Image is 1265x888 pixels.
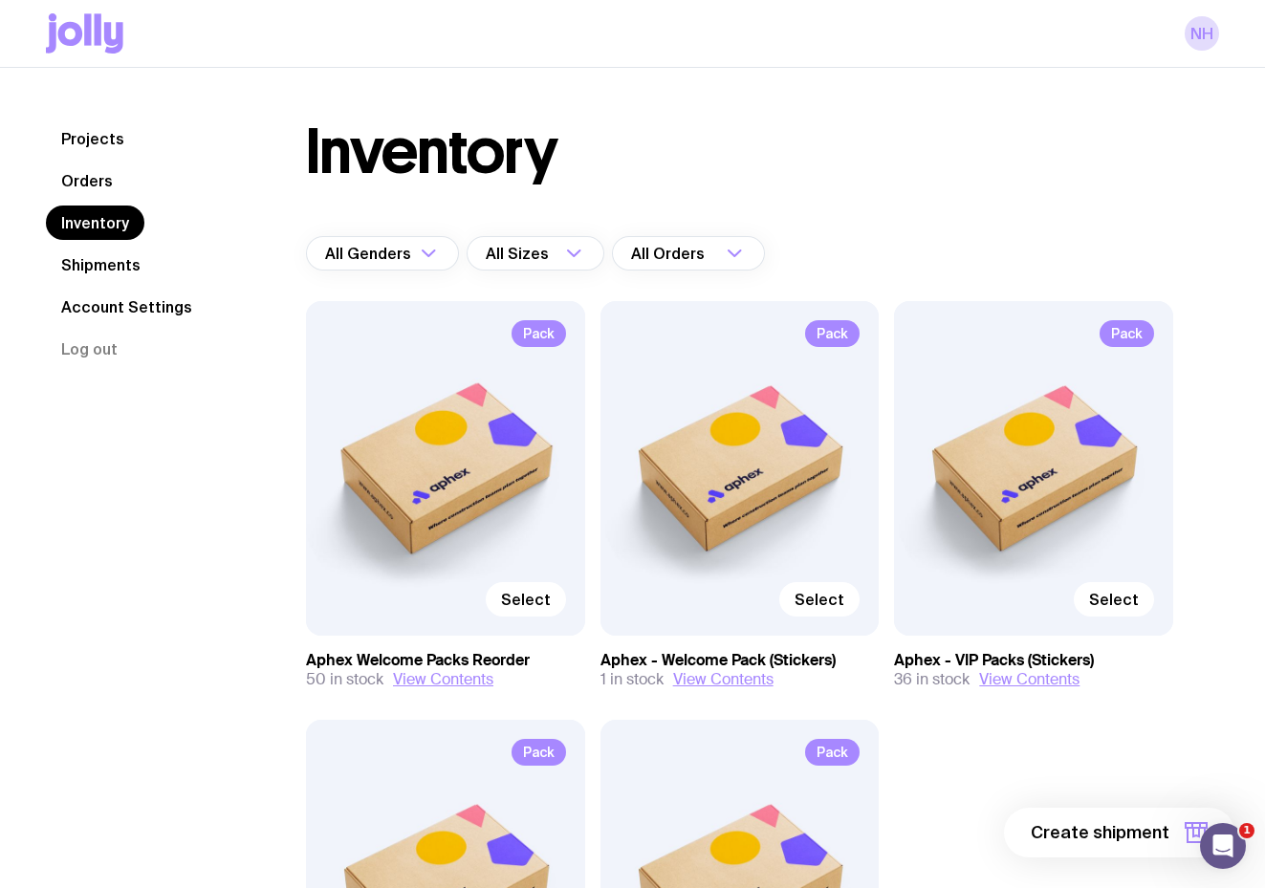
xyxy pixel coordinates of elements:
button: View Contents [393,670,493,689]
span: 36 in stock [894,670,970,689]
div: Search for option [306,236,459,271]
iframe: Intercom live chat [1200,823,1246,869]
span: 50 in stock [306,670,383,689]
span: All Genders [325,236,415,271]
span: Pack [512,739,566,766]
input: Search for option [553,236,560,271]
button: Log out [46,332,133,366]
span: Select [501,590,551,609]
a: Projects [46,121,140,156]
span: Select [1089,590,1139,609]
input: Search for option [709,236,721,271]
span: Pack [512,320,566,347]
div: Search for option [467,236,604,271]
span: Pack [805,320,860,347]
span: Pack [805,739,860,766]
span: Pack [1100,320,1154,347]
span: 1 in stock [600,670,664,689]
a: Inventory [46,206,144,240]
button: Create shipment [1004,808,1234,857]
span: Create shipment [1031,821,1169,844]
a: Orders [46,163,128,198]
h1: Inventory [306,121,557,183]
span: 1 [1239,823,1254,838]
span: Select [795,590,844,609]
span: All Orders [631,236,709,271]
button: View Contents [673,670,774,689]
a: NH [1185,16,1219,51]
button: View Contents [979,670,1080,689]
a: Shipments [46,248,156,282]
h3: Aphex - VIP Packs (Stickers) [894,651,1173,670]
span: All Sizes [486,236,553,271]
a: Account Settings [46,290,207,324]
div: Search for option [612,236,765,271]
h3: Aphex - Welcome Pack (Stickers) [600,651,880,670]
h3: Aphex Welcome Packs Reorder [306,651,585,670]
